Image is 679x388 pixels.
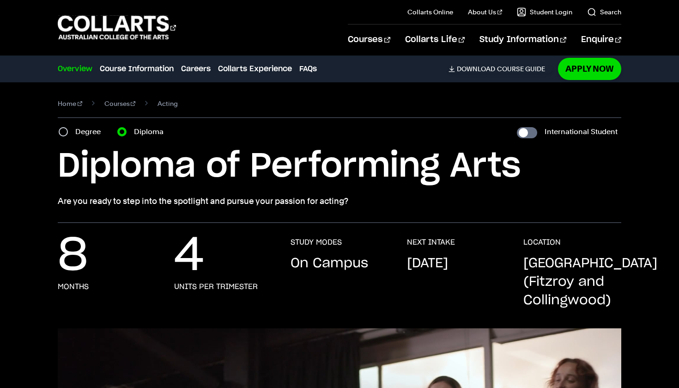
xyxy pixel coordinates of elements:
[468,7,502,17] a: About Us
[299,63,317,74] a: FAQs
[174,282,258,291] h3: units per trimester
[104,97,136,110] a: Courses
[134,125,169,138] label: Diploma
[58,238,88,275] p: 8
[58,282,89,291] h3: months
[158,97,178,110] span: Acting
[449,65,552,73] a: DownloadCourse Guide
[407,254,448,273] p: [DATE]
[523,254,657,310] p: [GEOGRAPHIC_DATA] (Fitzroy and Collingwood)
[291,254,368,273] p: On Campus
[174,238,204,275] p: 4
[581,25,621,55] a: Enquire
[545,125,618,138] label: International Student
[181,63,211,74] a: Careers
[517,7,572,17] a: Student Login
[58,146,621,187] h1: Diploma of Performing Arts
[407,7,453,17] a: Collarts Online
[58,63,92,74] a: Overview
[407,238,455,247] h3: NEXT INTAKE
[523,238,561,247] h3: LOCATION
[291,238,342,247] h3: STUDY MODES
[100,63,174,74] a: Course Information
[558,58,621,80] a: Apply Now
[457,65,495,73] span: Download
[58,14,176,41] div: Go to homepage
[348,25,390,55] a: Courses
[75,125,106,138] label: Degree
[58,195,621,208] p: Are you ready to step into the spotlight and pursue your passion for acting?
[218,63,292,74] a: Collarts Experience
[479,25,566,55] a: Study Information
[587,7,621,17] a: Search
[58,97,82,110] a: Home
[405,25,465,55] a: Collarts Life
